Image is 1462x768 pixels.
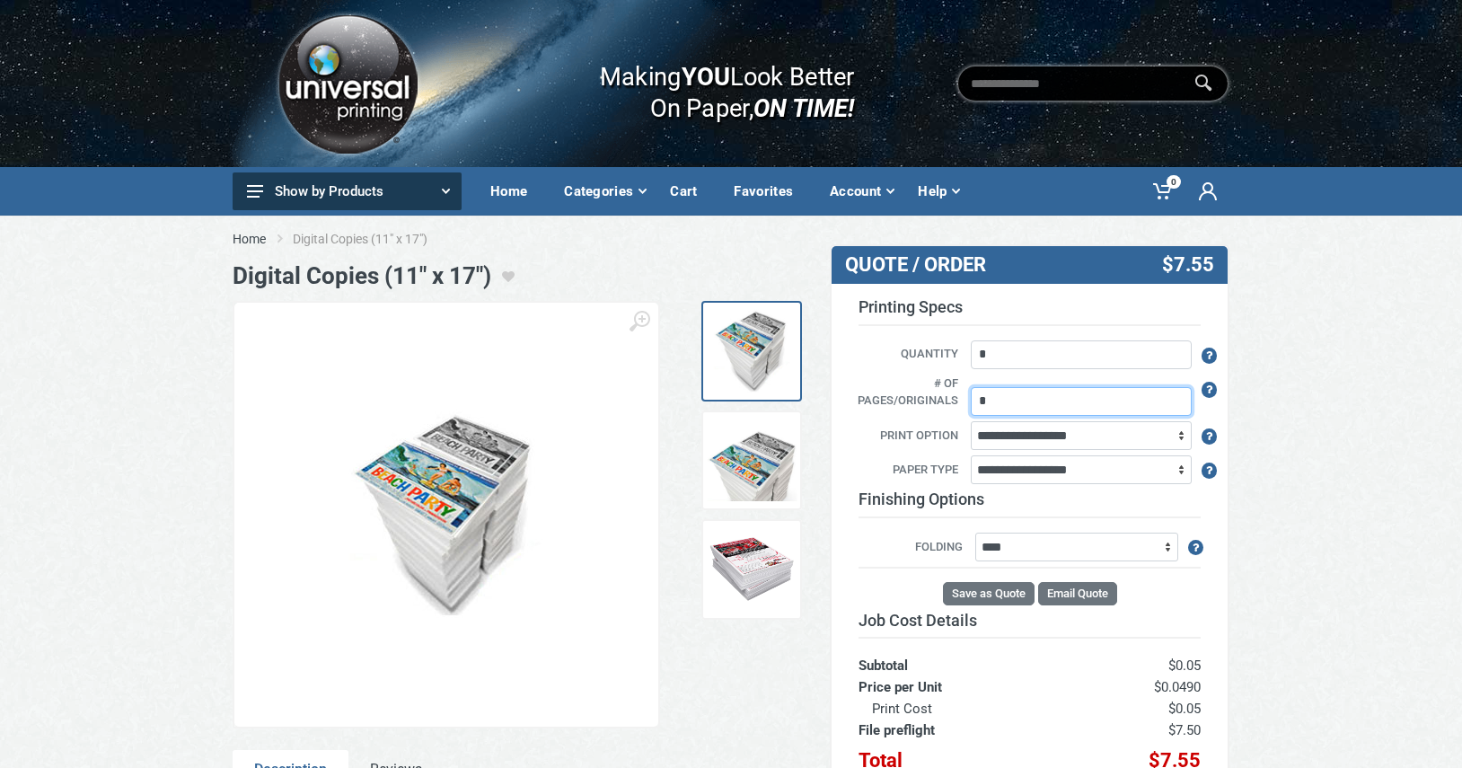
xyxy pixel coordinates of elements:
span: $0.05 [1168,701,1201,717]
button: Show by Products [233,172,462,210]
th: Price per Unit [859,676,1070,698]
span: $0.05 [1168,658,1201,674]
th: Print Cost [859,698,1070,719]
label: # of pages/originals [845,375,967,411]
h3: Printing Specs [859,297,1201,326]
div: Home [478,172,551,210]
button: Email Quote [1038,582,1117,605]
a: Home [233,230,266,248]
h3: Finishing Options [859,490,1201,518]
i: ON TIME! [753,93,854,123]
a: Flyers [702,519,803,620]
a: Tabloid [702,410,803,511]
img: Copies [708,306,797,396]
div: Favorites [721,172,817,210]
div: Help [905,172,971,210]
img: Logo.png [272,8,423,160]
label: Quantity [845,345,967,365]
h1: Digital Copies (11" x 17") [233,262,491,290]
img: Copies [334,402,559,627]
h3: Job Cost Details [859,611,1201,631]
img: Flyers [708,525,797,614]
label: Paper Type [845,461,967,481]
button: Save as Quote [943,582,1035,605]
nav: breadcrumb [233,230,1229,248]
a: Cart [657,167,721,216]
div: Account [817,172,905,210]
h3: QUOTE / ORDER [845,253,1082,277]
a: Copies [702,301,803,402]
span: $7.50 [1168,722,1201,738]
th: Subtotal [859,638,1070,676]
a: Home [478,167,551,216]
div: Making Look Better On Paper, [564,43,854,124]
b: YOU [681,61,729,92]
span: $0.0490 [1154,679,1201,695]
a: 0 [1141,167,1186,216]
label: Print Option [845,427,967,446]
div: Cart [657,172,721,210]
label: Folding [859,538,972,558]
span: $7.55 [1162,253,1214,277]
a: Favorites [721,167,817,216]
img: Tabloid [708,416,797,506]
div: Categories [551,172,657,210]
li: Digital Copies (11" x 17") [293,230,454,248]
th: File preflight [859,719,1070,741]
span: 0 [1167,175,1181,189]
